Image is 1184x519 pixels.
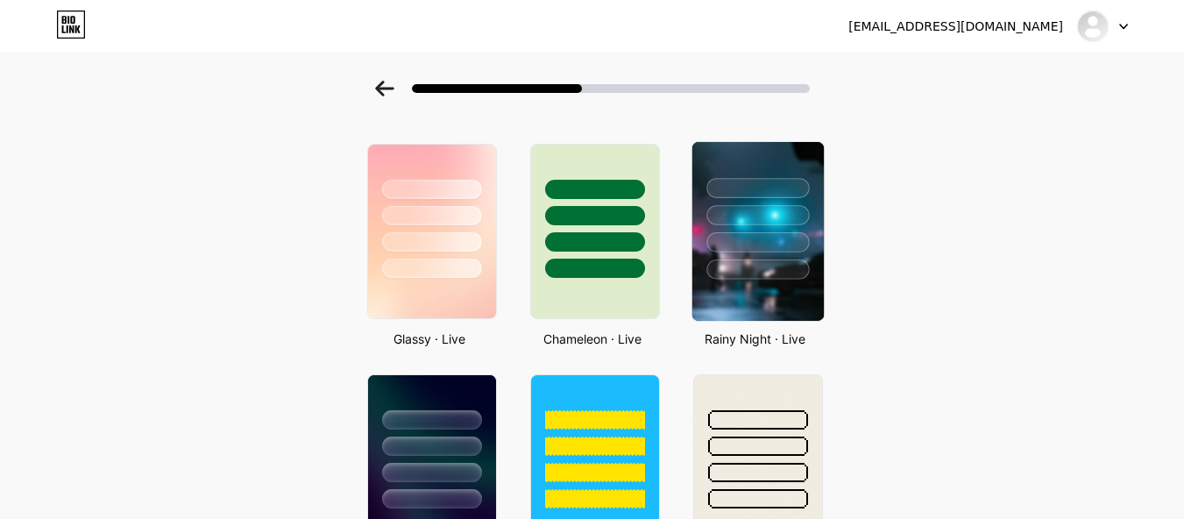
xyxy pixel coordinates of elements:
div: Chameleon · Live [525,330,660,348]
img: OD BSSMAS [1076,10,1110,43]
div: [EMAIL_ADDRESS][DOMAIN_NAME] [848,18,1063,36]
div: Rainy Night · Live [688,330,823,348]
div: Glassy · Live [362,330,497,348]
img: rainy_night.jpg [691,142,823,321]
